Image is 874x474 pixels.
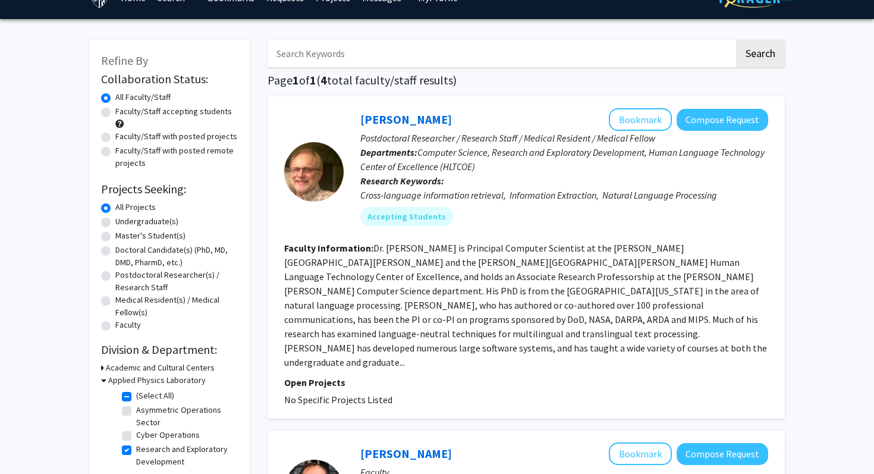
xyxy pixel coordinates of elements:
[360,146,765,172] span: Computer Science, Research and Exploratory Development, Human Language Technology Center of Excel...
[360,175,444,187] b: Research Keywords:
[293,73,299,87] span: 1
[115,201,156,214] label: All Projects
[360,112,452,127] a: [PERSON_NAME]
[284,242,767,368] fg-read-more: Dr. [PERSON_NAME] is Principal Computer Scientist at the [PERSON_NAME][GEOGRAPHIC_DATA][PERSON_NA...
[268,40,734,67] input: Search Keywords
[115,230,186,242] label: Master's Student(s)
[108,374,206,387] h3: Applied Physics Laboratory
[268,73,785,87] h1: Page of ( total faculty/staff results)
[115,244,238,269] label: Doctoral Candidate(s) (PhD, MD, DMD, PharmD, etc.)
[360,146,417,158] b: Departments:
[677,443,768,465] button: Compose Request to James Bellingham
[609,108,672,131] button: Add James Mayfield to Bookmarks
[115,145,238,169] label: Faculty/Staff with posted remote projects
[677,109,768,131] button: Compose Request to James Mayfield
[609,442,672,465] button: Add James Bellingham to Bookmarks
[115,319,141,331] label: Faculty
[106,362,215,374] h3: Academic and Cultural Centers
[101,53,148,68] span: Refine By
[360,207,453,226] mat-chip: Accepting Students
[101,72,238,86] h2: Collaboration Status:
[136,443,235,468] label: Research and Exploratory Development
[360,188,768,202] div: Cross-language information retrieval, Information Extraction, Natural Language Processing
[115,294,238,319] label: Medical Resident(s) / Medical Fellow(s)
[136,390,174,402] label: (Select All)
[360,446,452,461] a: [PERSON_NAME]
[115,215,178,228] label: Undergraduate(s)
[310,73,316,87] span: 1
[115,269,238,294] label: Postdoctoral Researcher(s) / Research Staff
[136,404,235,429] label: Asymmetric Operations Sector
[360,131,768,145] p: Postdoctoral Researcher / Research Staff / Medical Resident / Medical Fellow
[284,242,373,254] b: Faculty Information:
[136,429,200,441] label: Cyber Operations
[284,394,392,406] span: No Specific Projects Listed
[320,73,327,87] span: 4
[101,182,238,196] h2: Projects Seeking:
[284,375,768,390] p: Open Projects
[115,91,171,103] label: All Faculty/Staff
[115,105,232,118] label: Faculty/Staff accepting students
[115,130,237,143] label: Faculty/Staff with posted projects
[736,40,785,67] button: Search
[101,343,238,357] h2: Division & Department:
